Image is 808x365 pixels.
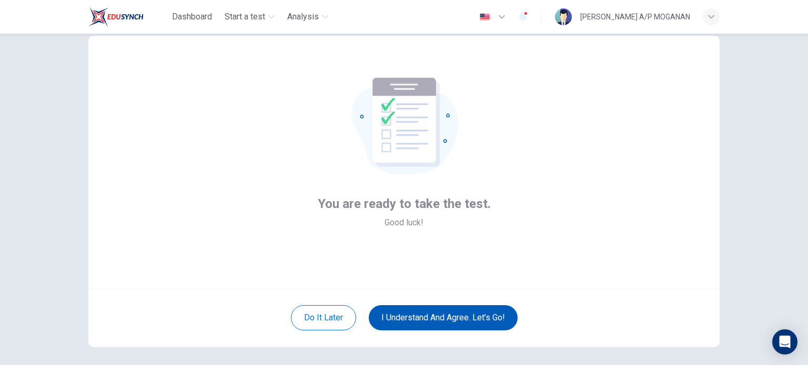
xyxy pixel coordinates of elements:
[580,11,690,23] div: [PERSON_NAME] A/P MOGANAN
[283,7,332,26] button: Analysis
[225,11,265,23] span: Start a test
[287,11,319,23] span: Analysis
[220,7,279,26] button: Start a test
[772,329,797,354] div: Open Intercom Messenger
[88,6,168,27] a: EduSynch logo
[318,195,491,212] span: You are ready to take the test.
[478,13,491,21] img: en
[555,8,572,25] img: Profile picture
[291,305,356,330] button: Do it later
[88,6,144,27] img: EduSynch logo
[369,305,518,330] button: I understand and agree. Let’s go!
[168,7,216,26] button: Dashboard
[172,11,212,23] span: Dashboard
[385,216,423,229] span: Good luck!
